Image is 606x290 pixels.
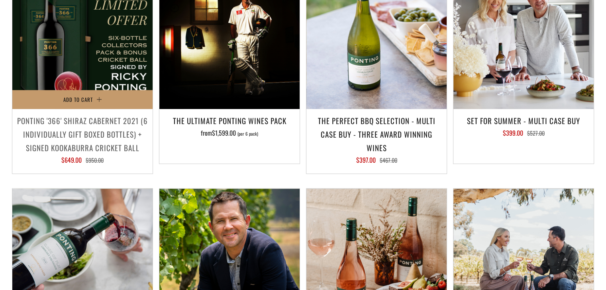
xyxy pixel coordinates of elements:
span: $527.00 [527,129,545,137]
span: Add to Cart [63,95,93,103]
h3: The Ultimate Ponting Wines Pack [163,114,296,127]
h3: The perfect BBQ selection - MULTI CASE BUY - Three award winning wines [310,114,443,155]
span: $1,599.00 [212,128,236,138]
span: $649.00 [61,155,82,165]
span: from [201,128,258,138]
h3: Ponting '366' Shiraz Cabernet 2021 (6 individually gift boxed bottles) + SIGNED KOOKABURRA CRICKE... [16,114,149,155]
button: Add to Cart [12,90,153,109]
a: Set For Summer - Multi Case Buy $399.00 $527.00 [453,114,594,154]
a: The perfect BBQ selection - MULTI CASE BUY - Three award winning wines $397.00 $467.00 [306,114,447,163]
h3: Set For Summer - Multi Case Buy [457,114,590,127]
span: $399.00 [503,128,523,138]
span: $950.00 [86,156,104,164]
a: The Ultimate Ponting Wines Pack from$1,599.00 (per 6 pack) [159,114,300,154]
span: (per 6 pack) [237,132,258,136]
a: Ponting '366' Shiraz Cabernet 2021 (6 individually gift boxed bottles) + SIGNED KOOKABURRA CRICKE... [12,114,153,163]
span: $397.00 [356,155,376,165]
span: $467.00 [380,156,397,164]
